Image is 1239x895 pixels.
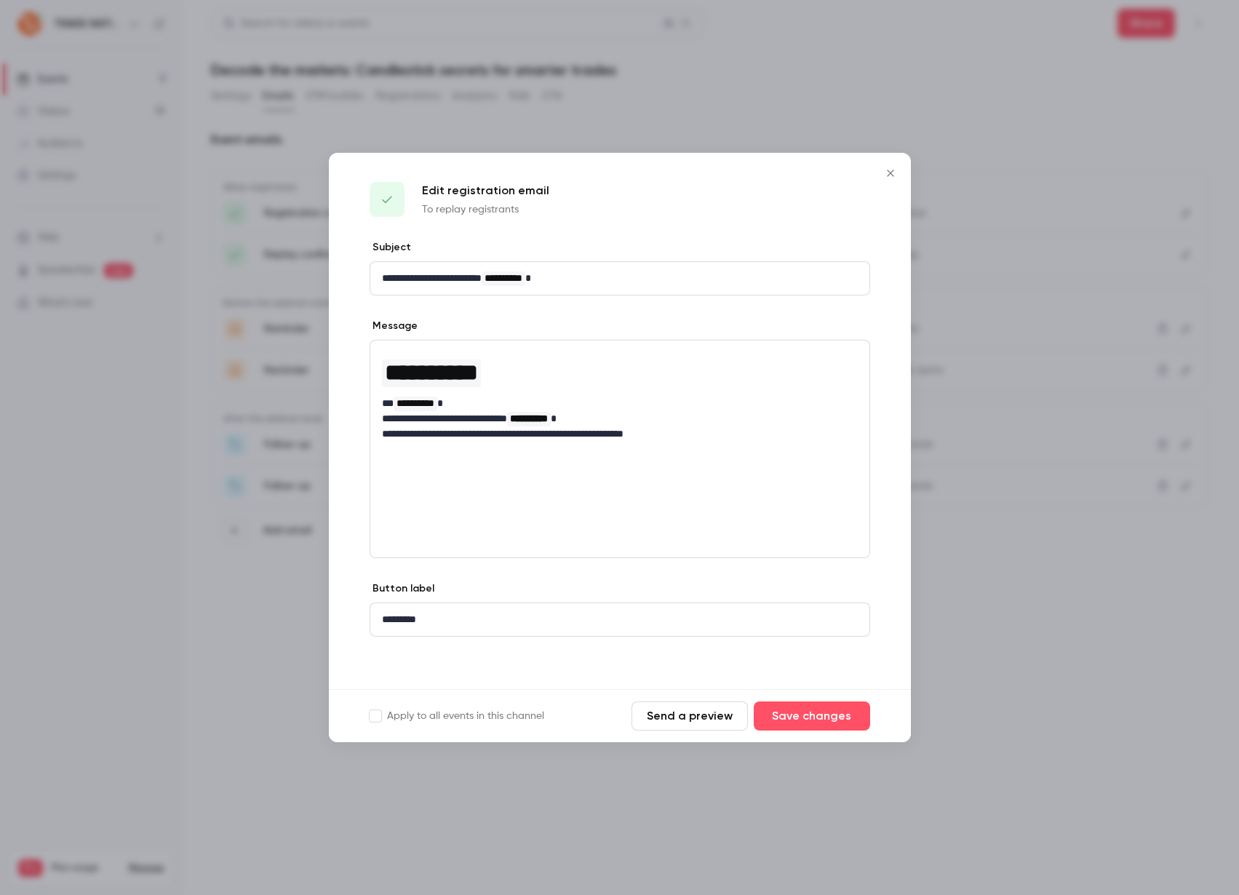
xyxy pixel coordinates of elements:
[370,603,869,636] div: editor
[632,701,748,731] button: Send a preview
[370,341,869,450] div: editor
[370,319,418,333] label: Message
[754,701,870,731] button: Save changes
[370,709,544,723] label: Apply to all events in this channel
[876,159,905,188] button: Close
[422,202,549,217] p: To replay registrants
[370,262,869,295] div: editor
[370,581,434,596] label: Button label
[422,182,549,199] p: Edit registration email
[370,240,411,255] label: Subject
